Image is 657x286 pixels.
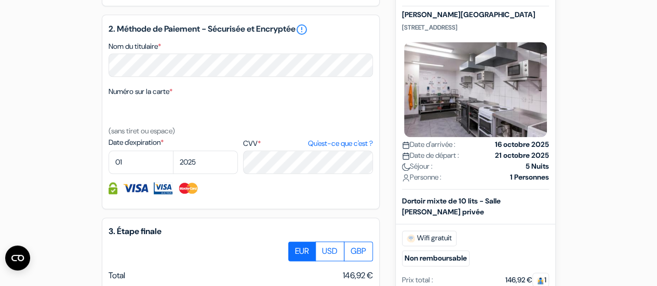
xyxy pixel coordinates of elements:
[495,150,549,161] strong: 21 octobre 2025
[402,250,470,266] small: Non remboursable
[402,150,459,161] span: Date de départ :
[315,241,344,261] label: USD
[402,161,433,172] span: Séjour :
[307,138,372,149] a: Qu'est-ce que c'est ?
[495,139,549,150] strong: 16 octobre 2025
[402,230,457,246] span: Wifi gratuit
[109,41,161,52] label: Nom du titulaire
[343,269,373,282] span: 146,92 €
[109,23,373,36] h5: 2. Méthode de Paiement - Sécurisée et Encryptée
[288,241,316,261] label: EUR
[296,23,308,36] a: error_outline
[109,182,117,194] img: Information de carte de crédit entièrement encryptée et sécurisée
[402,196,501,216] b: Dortoir mixte de 10 lits - Salle [PERSON_NAME] privée
[178,182,199,194] img: Master Card
[402,11,549,20] h5: [PERSON_NAME][GEOGRAPHIC_DATA]
[402,139,455,150] span: Date d'arrivée :
[289,241,373,261] div: Basic radio toggle button group
[402,23,549,32] p: [STREET_ADDRESS]
[109,126,175,135] small: (sans tiret ou espace)
[109,86,172,97] label: Numéro sur la carte
[402,141,410,149] img: calendar.svg
[5,246,30,270] button: Ouvrir le widget CMP
[407,234,415,242] img: free_wifi.svg
[537,277,544,284] img: guest.svg
[510,172,549,183] strong: 1 Personnes
[344,241,373,261] label: GBP
[402,152,410,160] img: calendar.svg
[109,270,125,281] span: Total
[526,161,549,172] strong: 5 Nuits
[154,182,172,194] img: Visa Electron
[109,226,373,236] h5: 3. Étape finale
[243,138,372,149] label: CVV
[402,163,410,171] img: moon.svg
[109,137,238,148] label: Date d'expiration
[402,172,441,183] span: Personne :
[123,182,149,194] img: Visa
[402,275,433,285] div: Prix total :
[402,174,410,182] img: user_icon.svg
[505,275,549,285] div: 146,92 €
